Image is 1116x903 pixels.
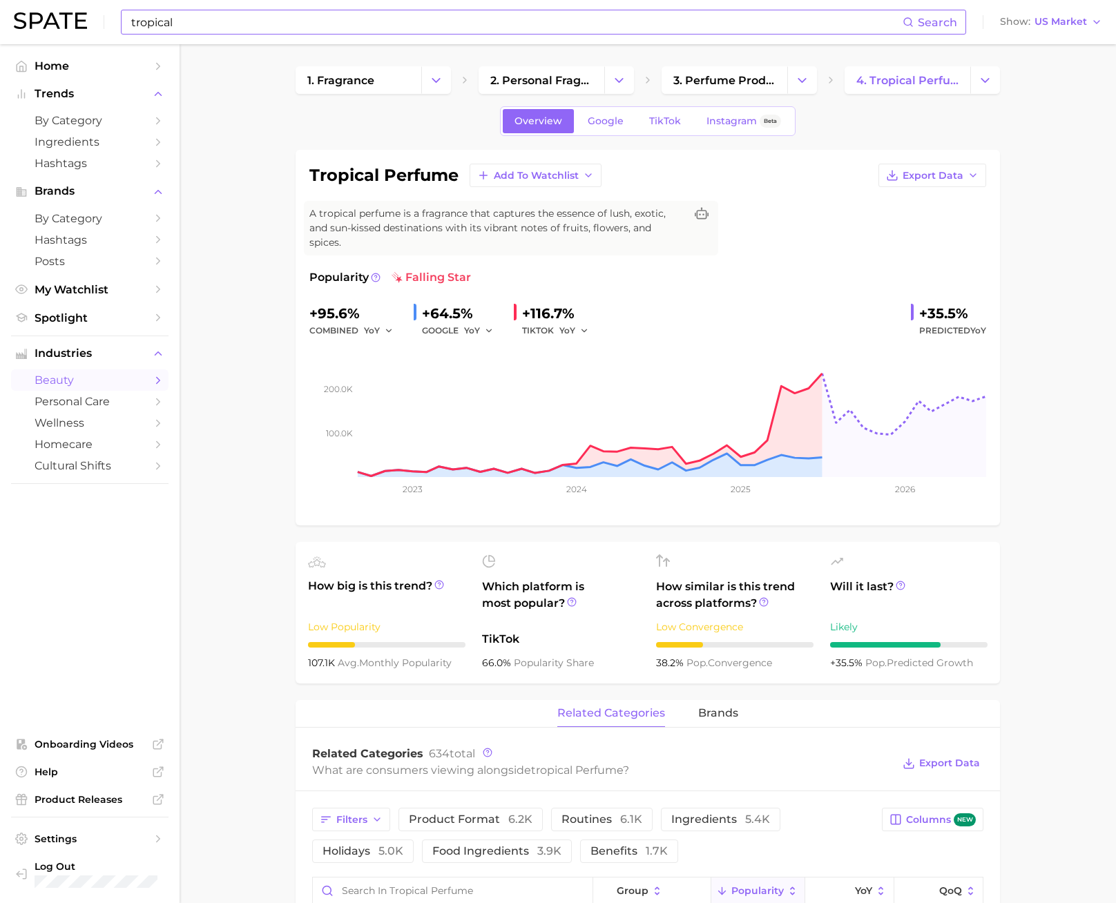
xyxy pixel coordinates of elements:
[35,766,145,778] span: Help
[673,74,776,87] span: 3. perfume products
[514,657,594,669] span: popularity share
[11,761,169,782] a: Help
[432,846,561,857] span: food ingredients
[537,844,561,857] span: 3.9k
[11,55,169,77] a: Home
[35,59,145,72] span: Home
[566,484,587,494] tspan: 2024
[970,66,1000,94] button: Change Category
[338,657,359,669] abbr: average
[323,846,403,857] span: holidays
[35,793,145,806] span: Product Releases
[11,455,169,476] a: cultural shifts
[409,814,532,825] span: product format
[35,438,145,451] span: homecare
[590,846,668,857] span: benefits
[561,814,642,825] span: routines
[35,860,166,873] span: Log Out
[308,578,465,612] span: How big is this trend?
[35,395,145,408] span: personal care
[865,657,887,669] abbr: popularity index
[392,272,403,283] img: falling star
[557,707,665,719] span: related categories
[11,131,169,153] a: Ingredients
[482,657,514,669] span: 66.0%
[662,66,787,94] a: 3. perfume products
[308,619,465,635] div: Low Popularity
[35,185,145,197] span: Brands
[997,13,1106,31] button: ShowUS Market
[308,657,338,669] span: 107.1k
[470,164,602,187] button: Add to Watchlist
[35,373,145,387] span: beauty
[588,115,624,127] span: Google
[364,322,394,339] button: YoY
[656,657,686,669] span: 38.2%
[307,74,374,87] span: 1. fragrance
[531,764,623,777] span: tropical perfume
[919,757,980,769] span: Export Data
[656,642,814,648] div: 3 / 10
[309,167,459,184] h1: tropical perfume
[11,229,169,251] a: Hashtags
[482,579,639,624] span: Which platform is most popular?
[14,12,87,29] img: SPATE
[830,579,988,612] span: Will it last?
[954,813,976,826] span: new
[970,325,986,336] span: YoY
[830,657,865,669] span: +35.5%
[919,302,986,324] div: +35.5%
[35,347,145,360] span: Industries
[35,157,145,170] span: Hashtags
[617,885,648,896] span: group
[130,10,903,34] input: Search here for a brand, industry, or ingredient
[559,322,589,339] button: YoY
[336,814,367,826] span: Filters
[522,322,598,339] div: TIKTOK
[559,324,575,336] span: YoY
[312,747,423,760] span: Related Categories
[11,734,169,755] a: Onboarding Videos
[35,283,145,296] span: My Watchlist
[686,657,772,669] span: convergence
[903,170,963,182] span: Export Data
[882,808,983,831] button: Columnsnew
[11,343,169,364] button: Industries
[35,88,145,100] span: Trends
[11,208,169,229] a: by Category
[686,657,708,669] abbr: popularity index
[637,109,693,133] a: TikTok
[671,814,770,825] span: ingredients
[11,110,169,131] a: by Category
[656,619,814,635] div: Low Convergence
[35,135,145,148] span: Ingredients
[464,322,494,339] button: YoY
[392,269,471,286] span: falling star
[312,761,892,779] div: What are consumers viewing alongside ?
[787,66,817,94] button: Change Category
[906,813,976,826] span: Columns
[11,251,169,272] a: Posts
[939,885,962,896] span: QoQ
[845,66,970,94] a: 4. tropical perfume
[429,747,475,760] span: total
[706,115,757,127] span: Instagram
[919,322,986,339] span: Predicted
[35,738,145,750] span: Onboarding Videos
[899,754,983,773] button: Export Data
[856,74,959,87] span: 4. tropical perfume
[878,164,986,187] button: Export Data
[508,813,532,826] span: 6.2k
[895,484,915,494] tspan: 2026
[35,416,145,429] span: wellness
[422,302,503,324] div: +64.5%
[308,642,465,648] div: 3 / 10
[855,885,872,896] span: YoY
[11,434,169,455] a: homecare
[421,66,451,94] button: Change Category
[309,206,685,250] span: A tropical perfume is a fragrance that captures the essence of lush, exotic, and sun-kissed desti...
[1000,18,1030,26] span: Show
[1035,18,1087,26] span: US Market
[731,885,784,896] span: Popularity
[35,833,145,845] span: Settings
